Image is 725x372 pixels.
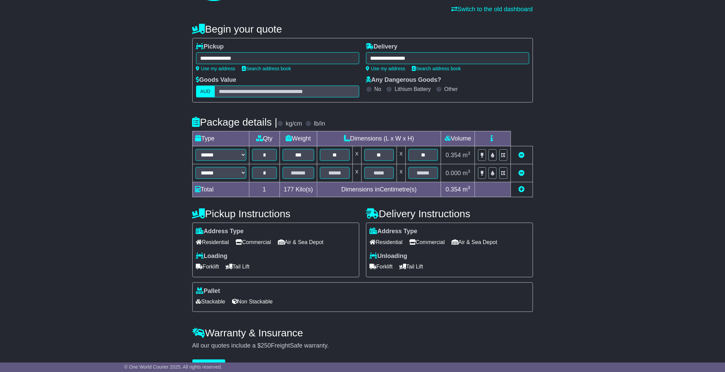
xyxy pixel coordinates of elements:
[232,296,273,307] span: Non Stackable
[366,43,398,51] label: Delivery
[370,237,403,247] span: Residential
[412,66,461,71] a: Search address book
[196,86,215,97] label: AUD
[196,253,228,260] label: Loading
[192,208,359,219] h4: Pickup Instructions
[375,86,381,92] label: No
[196,43,224,51] label: Pickup
[242,66,291,71] a: Search address book
[261,342,271,349] span: 250
[196,287,220,295] label: Pallet
[196,237,229,247] span: Residential
[192,182,249,197] td: Total
[452,237,497,247] span: Air & Sea Depot
[519,170,525,176] a: Remove this item
[370,261,393,272] span: Forklift
[196,296,225,307] span: Stackable
[366,76,441,84] label: Any Dangerous Goods?
[409,237,445,247] span: Commercial
[249,182,280,197] td: 1
[519,186,525,193] a: Add new item
[463,186,471,193] span: m
[352,164,361,182] td: x
[192,327,533,338] h4: Warranty & Insurance
[463,152,471,159] span: m
[284,186,294,193] span: 177
[400,261,423,272] span: Tail Lift
[468,169,471,174] sup: 3
[441,131,475,146] td: Volume
[468,151,471,156] sup: 3
[192,131,249,146] td: Type
[370,253,407,260] label: Unloading
[397,164,405,182] td: x
[280,182,317,197] td: Kilo(s)
[192,23,533,35] h4: Begin your quote
[249,131,280,146] td: Qty
[397,146,405,164] td: x
[196,76,236,84] label: Goods Value
[196,228,244,235] label: Address Type
[286,120,302,128] label: kg/cm
[446,186,461,193] span: 0.354
[370,228,418,235] label: Address Type
[352,146,361,164] td: x
[395,86,431,92] label: Lithium Battery
[192,359,226,371] button: Get Quotes
[366,208,533,219] h4: Delivery Instructions
[226,261,250,272] span: Tail Lift
[236,237,271,247] span: Commercial
[468,185,471,190] sup: 3
[192,342,533,350] div: All our quotes include a $ FreightSafe warranty.
[314,120,325,128] label: lb/in
[317,182,441,197] td: Dimensions in Centimetre(s)
[451,6,533,13] a: Switch to the old dashboard
[317,131,441,146] td: Dimensions (L x W x H)
[519,152,525,159] a: Remove this item
[280,131,317,146] td: Weight
[446,170,461,176] span: 0.000
[446,152,461,159] span: 0.354
[192,116,278,128] h4: Package details |
[124,364,222,370] span: © One World Courier 2025. All rights reserved.
[196,261,219,272] span: Forklift
[278,237,324,247] span: Air & Sea Depot
[444,86,458,92] label: Other
[366,66,405,71] a: Use my address
[196,66,235,71] a: Use my address
[463,170,471,176] span: m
